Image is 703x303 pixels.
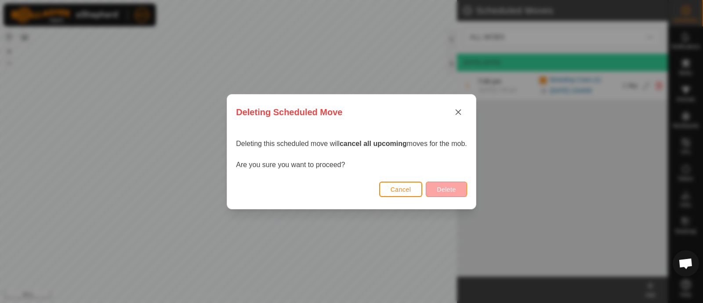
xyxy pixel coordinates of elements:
p: Are you sure you want to proceed? [236,160,467,170]
span: Cancel [391,186,411,193]
div: Open chat [673,250,699,277]
button: Cancel [379,182,423,197]
span: Delete [437,186,456,193]
p: Deleting this scheduled move will moves for the mob. [236,139,467,149]
strong: cancel all upcoming [340,140,407,147]
span: Deleting Scheduled Move [236,106,342,119]
button: Delete [426,182,467,197]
